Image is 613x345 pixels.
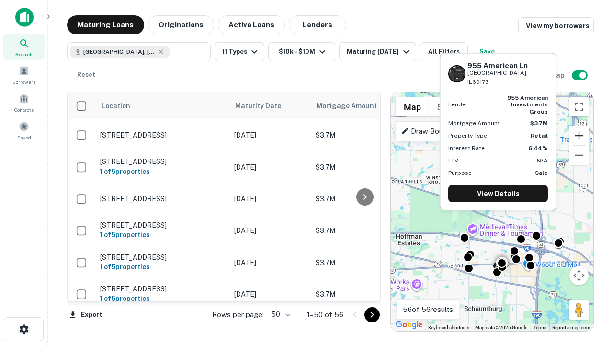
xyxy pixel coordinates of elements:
[234,225,306,236] p: [DATE]
[101,100,130,112] span: Location
[14,106,34,114] span: Contacts
[316,289,411,299] p: $3.7M
[234,130,306,140] p: [DATE]
[393,319,425,331] img: Google
[235,100,294,112] span: Maturity Date
[100,221,225,230] p: [STREET_ADDRESS]
[528,145,548,151] strong: 6.44%
[531,132,548,139] strong: Retail
[535,170,548,176] strong: Sale
[448,131,487,140] p: Property Type
[234,162,306,172] p: [DATE]
[467,69,548,87] p: [GEOGRAPHIC_DATA], IL60173
[3,62,45,88] a: Borrowers
[475,325,527,330] span: Map data ©2025 Google
[67,308,104,322] button: Export
[393,319,425,331] a: Open this area in Google Maps (opens a new window)
[533,325,546,330] a: Terms (opens in new tab)
[316,194,411,204] p: $3.7M
[347,46,412,57] div: Maturing [DATE]
[316,225,411,236] p: $3.7M
[448,100,468,109] p: Lender
[218,15,285,34] button: Active Loans
[289,15,346,34] button: Lenders
[17,134,31,141] span: Saved
[311,92,416,119] th: Mortgage Amount
[307,309,343,321] p: 1–50 of 56
[428,324,469,331] button: Keyboard shortcuts
[100,131,225,139] p: [STREET_ADDRESS]
[100,166,225,177] h6: 1 of 5 properties
[552,325,590,330] a: Report a map error
[100,157,225,166] p: [STREET_ADDRESS]
[339,42,416,61] button: Maturing [DATE]
[316,257,411,268] p: $3.7M
[71,65,102,84] button: Reset
[83,47,155,56] span: [GEOGRAPHIC_DATA], [GEOGRAPHIC_DATA]
[100,285,225,293] p: [STREET_ADDRESS]
[3,117,45,143] a: Saved
[569,146,589,165] button: Zoom out
[518,17,594,34] a: View my borrowers
[229,92,311,119] th: Maturity Date
[15,8,34,27] img: capitalize-icon.png
[212,309,264,321] p: Rows per page:
[316,162,411,172] p: $3.7M
[401,126,461,137] p: Draw Boundary
[100,253,225,262] p: [STREET_ADDRESS]
[448,156,458,165] p: LTV
[507,94,548,115] strong: 955 american investments group
[429,97,477,116] button: Show satellite imagery
[215,42,264,61] button: 11 Types
[100,195,225,203] p: [STREET_ADDRESS]
[472,42,502,61] button: Save your search to get updates of matches that match your search criteria.
[448,144,485,152] p: Interest Rate
[95,92,229,119] th: Location
[420,42,468,61] button: All Filters
[536,157,548,164] strong: N/A
[565,238,613,284] iframe: Chat Widget
[100,293,225,304] h6: 1 of 5 properties
[234,257,306,268] p: [DATE]
[15,50,33,58] span: Search
[67,15,144,34] button: Maturing Loans
[268,308,292,322] div: 50
[467,61,548,70] h6: 955 American Ln
[391,92,593,331] div: 0 0
[148,15,214,34] button: Originations
[448,119,500,127] p: Mortgage Amount
[12,78,35,86] span: Borrowers
[396,97,429,116] button: Show street map
[3,90,45,115] a: Contacts
[3,34,45,60] a: Search
[268,42,335,61] button: $10k - $10M
[569,300,589,320] button: Drag Pegman onto the map to open Street View
[234,194,306,204] p: [DATE]
[100,262,225,272] h6: 1 of 5 properties
[100,230,225,240] h6: 1 of 5 properties
[234,289,306,299] p: [DATE]
[530,120,548,126] strong: $3.7M
[569,97,589,116] button: Toggle fullscreen view
[448,169,472,177] p: Purpose
[403,304,453,315] p: 56 of 56 results
[316,130,411,140] p: $3.7M
[364,307,380,322] button: Go to next page
[317,100,389,112] span: Mortgage Amount
[569,126,589,145] button: Zoom in
[448,185,548,202] a: View Details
